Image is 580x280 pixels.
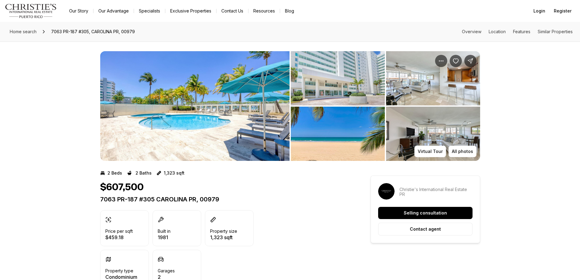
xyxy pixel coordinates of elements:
[158,229,170,234] p: Built in
[5,4,57,18] img: logo
[464,55,476,67] button: Share Property: 7063 PR-187 #305
[100,51,290,161] button: View image gallery
[554,9,571,13] span: Register
[462,29,573,34] nav: Page section menu
[158,268,175,273] p: Garages
[164,171,185,175] p: 1,323 sqft
[210,229,237,234] p: Property size
[10,29,37,34] span: Home search
[448,146,476,157] button: All photos
[100,51,290,161] li: 1 of 5
[216,7,248,15] button: Contact Us
[100,182,144,193] h1: $607,500
[513,29,530,34] a: Skip to: Features
[7,27,39,37] a: Home search
[386,107,480,161] button: View image gallery
[386,51,480,105] button: View image gallery
[210,235,237,240] p: 1,323 sqft
[291,51,385,105] button: View image gallery
[105,268,133,273] p: Property type
[418,149,443,154] p: Virtual Tour
[452,149,473,154] p: All photos
[107,171,122,175] p: 2 Beds
[105,235,133,240] p: $459.18
[105,229,133,234] p: Price per sqft
[533,9,545,13] span: Login
[530,5,549,17] button: Login
[489,29,506,34] a: Skip to: Location
[404,211,447,215] p: Selling consultation
[291,51,480,161] li: 2 of 5
[100,51,480,161] div: Listing Photos
[550,5,575,17] button: Register
[450,55,462,67] button: Save Property: 7063 PR-187 #305
[435,55,447,67] button: Property options
[64,7,93,15] a: Our Story
[378,223,473,236] button: Contact agent
[291,107,385,161] button: View image gallery
[248,7,280,15] a: Resources
[538,29,573,34] a: Skip to: Similar Properties
[134,7,165,15] a: Specialists
[410,227,441,232] p: Contact agent
[93,7,134,15] a: Our Advantage
[158,275,175,279] p: 2
[414,146,446,157] button: Virtual Tour
[105,275,137,279] p: Condominium
[135,171,152,175] p: 2 Baths
[165,7,216,15] a: Exclusive Properties
[378,207,473,219] button: Selling consultation
[399,187,473,197] p: Christie's International Real Estate PR
[280,7,299,15] a: Blog
[158,235,170,240] p: 1981
[100,196,349,203] p: 7063 PR-187 #305 CAROLINA PR, 00979
[49,27,137,37] span: 7063 PR-187 #305, CAROLINA PR, 00979
[462,29,481,34] a: Skip to: Overview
